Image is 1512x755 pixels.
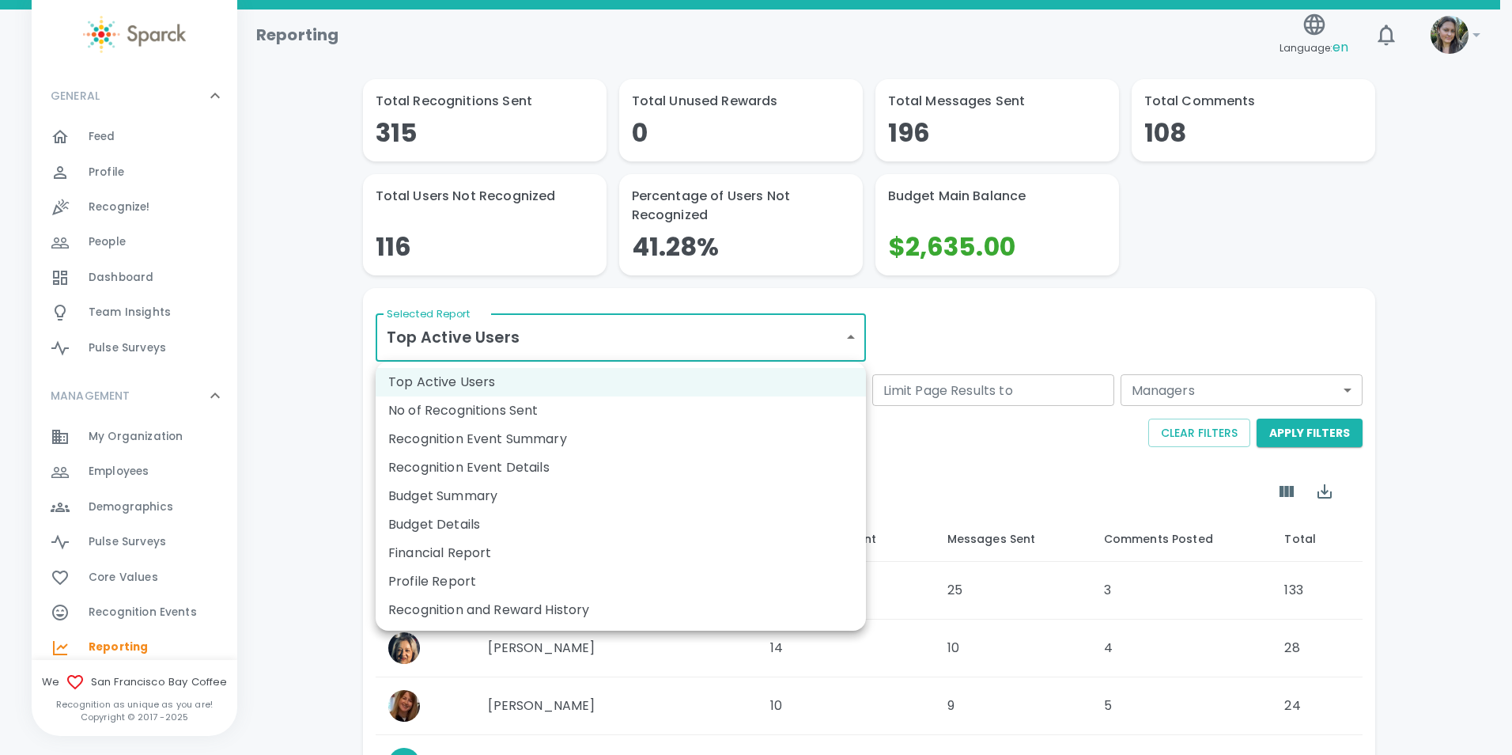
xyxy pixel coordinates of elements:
li: Recognition and Reward History [376,596,866,624]
li: Budget Summary [376,482,866,510]
li: Financial Report [376,539,866,567]
li: Recognition Event Summary [376,425,866,453]
li: Recognition Event Details [376,453,866,482]
li: Top Active Users [376,368,866,396]
li: Budget Details [376,510,866,539]
li: Profile Report [376,567,866,596]
li: No of Recognitions Sent [376,396,866,425]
